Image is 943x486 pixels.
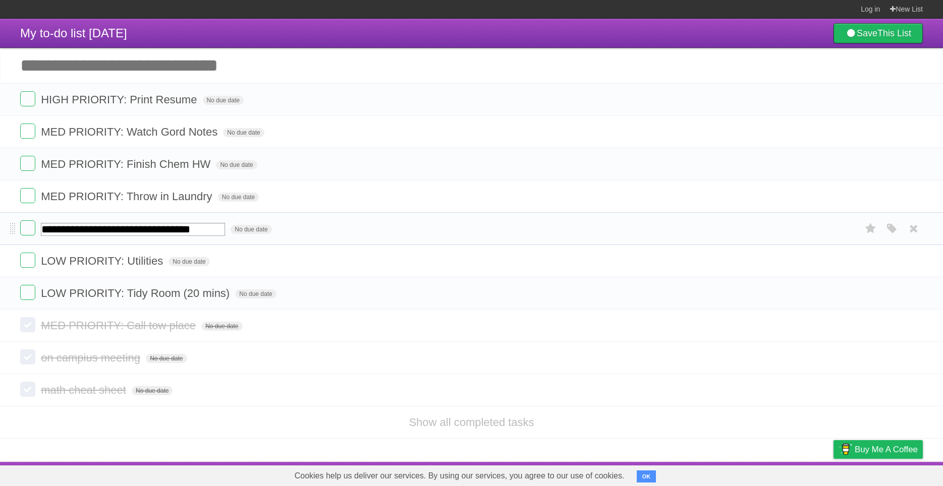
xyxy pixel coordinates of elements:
span: MED PRIORITY: Watch Gord Notes [41,126,220,138]
span: on campius meeting [41,351,143,364]
a: Buy me a coffee [834,440,923,459]
label: Done [20,91,35,106]
label: Done [20,253,35,268]
span: No due date [231,225,271,234]
span: No due date [223,128,264,137]
label: Done [20,349,35,364]
label: Done [20,285,35,300]
a: About [699,464,720,483]
label: Done [20,317,35,332]
a: Show all completed tasks [409,416,534,429]
label: Done [20,382,35,397]
span: HIGH PRIORITY: Print Resume [41,93,199,106]
span: MED PRIORITY: Finish Chem HW [41,158,213,170]
a: Developers [733,464,773,483]
a: SaveThis List [834,23,923,43]
a: Privacy [820,464,847,483]
span: No due date [235,289,276,298]
a: Suggest a feature [859,464,923,483]
a: Terms [786,464,808,483]
label: Done [20,188,35,203]
span: My to-do list [DATE] [20,26,127,40]
span: No due date [203,96,244,105]
span: math cheat sheet [41,384,129,396]
label: Star task [861,220,880,237]
span: No due date [146,354,187,363]
span: No due date [169,257,209,266]
span: LOW PRIORITY: Utilities [41,255,165,267]
img: Buy me a coffee [839,441,852,458]
span: LOW PRIORITY: Tidy Room (20 mins) [41,287,232,299]
span: No due date [218,193,259,202]
span: MED PRIORITY: Call tow place [41,319,198,332]
span: No due date [132,386,173,395]
span: Buy me a coffee [855,441,918,458]
span: No due date [216,160,257,169]
label: Done [20,124,35,139]
span: Cookies help us deliver our services. By using our services, you agree to our use of cookies. [285,466,635,486]
span: MED PRIORITY: Throw in Laundry [41,190,215,203]
label: Done [20,220,35,235]
label: Done [20,156,35,171]
b: This List [877,28,911,38]
button: OK [637,470,656,482]
span: No due date [201,322,242,331]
